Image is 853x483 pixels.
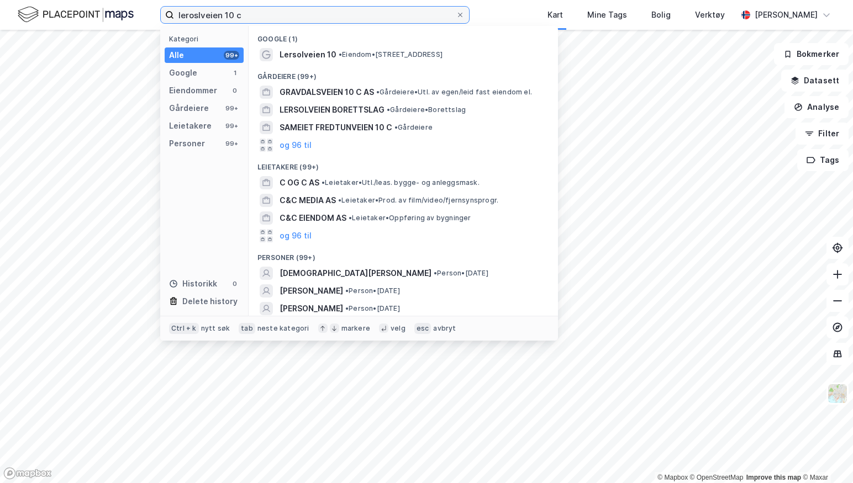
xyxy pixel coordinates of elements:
a: OpenStreetMap [690,474,744,481]
div: Google [169,66,197,79]
button: og 96 til [280,139,312,152]
span: • [322,178,325,187]
a: Improve this map [746,474,801,481]
div: Ctrl + k [169,323,199,334]
span: Lersolveien 10 [280,48,336,61]
span: SAMEIET FREDTUNVEIEN 10 C [280,121,392,134]
div: Gårdeiere [169,102,209,115]
span: Leietaker • Oppføring av bygninger [349,214,471,222]
div: Personer [169,137,205,150]
span: Eiendom • [STREET_ADDRESS] [339,50,443,59]
span: Person • [DATE] [434,269,488,278]
div: Mine Tags [587,8,627,22]
span: Gårdeiere • Utl. av egen/leid fast eiendom el. [376,88,532,97]
div: markere [341,324,370,333]
div: Google (1) [249,26,558,46]
div: velg [391,324,406,333]
div: Eiendommer [169,84,217,97]
div: Personer (99+) [249,245,558,264]
div: 99+ [224,51,239,60]
div: neste kategori [257,324,309,333]
div: esc [414,323,431,334]
div: tab [239,323,255,334]
input: Søk på adresse, matrikkel, gårdeiere, leietakere eller personer [174,7,456,23]
span: Leietaker • Utl./leas. bygge- og anleggsmask. [322,178,480,187]
span: • [394,123,398,131]
iframe: Chat Widget [798,430,853,483]
div: Verktøy [695,8,725,22]
div: avbryt [433,324,456,333]
div: Leietakere (99+) [249,154,558,174]
div: Leietakere [169,119,212,132]
span: LERSOLVEIEN BORETTSLAG [280,103,385,116]
a: Mapbox [657,474,688,481]
span: [PERSON_NAME] [280,284,343,298]
div: Gårdeiere (99+) [249,63,558,83]
span: • [387,105,390,114]
span: [PERSON_NAME] [280,302,343,315]
div: nytt søk [201,324,230,333]
img: Z [827,383,848,404]
button: Tags [797,149,849,171]
img: logo.f888ab2527a4732fd821a326f86c7f29.svg [18,5,134,24]
div: Delete history [182,295,238,308]
div: Alle [169,49,184,62]
div: Kategori [169,35,244,43]
div: Kart [547,8,563,22]
button: Analyse [784,96,849,118]
button: Filter [796,123,849,145]
div: 0 [230,86,239,95]
span: • [345,304,349,312]
span: • [349,214,352,222]
span: Person • [DATE] [345,304,400,313]
span: Person • [DATE] [345,286,400,295]
div: 0 [230,279,239,288]
span: GRAVDALSVEIEN 10 C AS [280,86,374,99]
div: Historikk [169,277,217,290]
button: Datasett [781,70,849,92]
span: C&C MEDIA AS [280,194,336,207]
div: Bolig [651,8,671,22]
span: • [434,269,437,277]
span: Leietaker • Prod. av film/video/fjernsynsprogr. [338,196,498,205]
div: 99+ [224,104,239,113]
button: Bokmerker [774,43,849,65]
div: 1 [230,68,239,77]
a: Mapbox homepage [3,467,52,480]
span: • [376,88,380,96]
button: og 96 til [280,229,312,242]
span: Gårdeiere • Borettslag [387,105,466,114]
div: 99+ [224,121,239,130]
span: [DEMOGRAPHIC_DATA][PERSON_NAME] [280,267,431,280]
span: C OG C AS [280,176,319,189]
span: C&C EIENDOM AS [280,211,346,225]
span: Gårdeiere [394,123,433,132]
span: • [338,196,341,204]
span: • [339,50,342,59]
div: 99+ [224,139,239,148]
div: [PERSON_NAME] [755,8,818,22]
span: • [345,286,349,295]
